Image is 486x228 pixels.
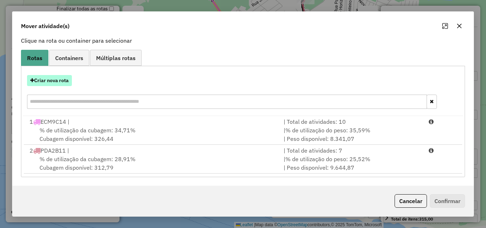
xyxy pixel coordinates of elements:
span: % de utilização do peso: 35,59% [285,127,370,134]
label: Clique na rota ou container para selecionar [21,36,132,45]
span: % de utilização do peso: 25,52% [285,155,370,163]
div: Cubagem disponível: 312,79 [25,155,279,172]
button: Cancelar [395,194,427,208]
div: | Total de atividades: 7 [279,146,424,155]
span: Rotas [27,55,42,61]
span: Múltiplas rotas [96,55,136,61]
div: | Total de atividades: 10 [279,117,424,126]
button: Criar nova rota [27,75,72,86]
span: % de utilização da cubagem: 34,71% [39,127,136,134]
div: 2 PDA2B11 | [25,146,279,155]
span: Containers [55,55,83,61]
span: Mover atividade(s) [21,22,69,30]
button: Maximize [439,20,451,32]
div: Cubagem disponível: 326,44 [25,126,279,143]
div: | | Peso disponível: 8.341,07 [279,126,424,143]
div: | | Peso disponível: 9.644,87 [279,155,424,172]
i: Porcentagens após mover as atividades: Cubagem: 62,88% Peso: 56,87% [429,148,434,153]
i: Porcentagens após mover as atividades: Cubagem: 64,61% Peso: 66,93% [429,119,434,124]
div: 1 ECM9C14 | [25,117,279,126]
span: % de utilização da cubagem: 28,91% [39,155,136,163]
